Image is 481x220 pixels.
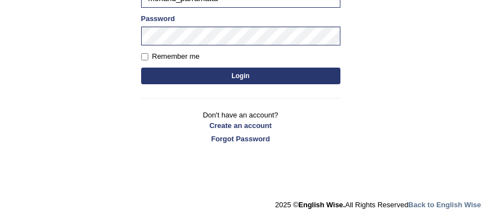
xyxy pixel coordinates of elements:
input: Remember me [141,53,148,60]
div: 2025 © All Rights Reserved [275,194,481,210]
p: Don't have an account? [141,110,340,144]
strong: English Wise. [298,201,345,209]
label: Remember me [141,51,200,62]
a: Create an account [141,120,340,131]
a: Forgot Password [141,134,340,144]
label: Password [141,13,175,24]
button: Login [141,68,340,84]
a: Back to English Wise [408,201,481,209]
